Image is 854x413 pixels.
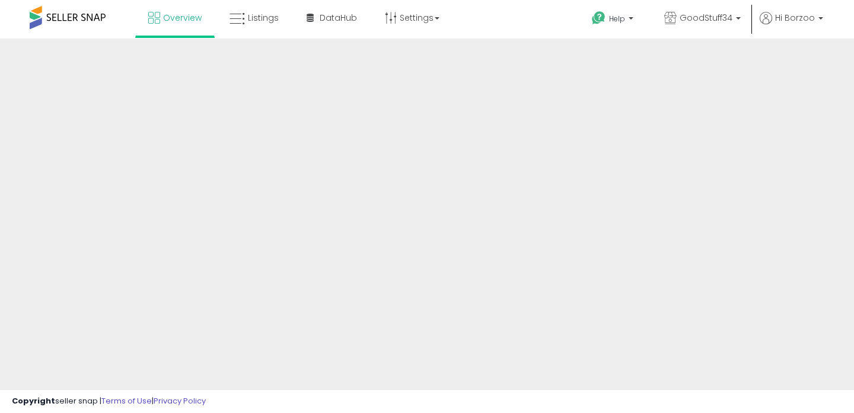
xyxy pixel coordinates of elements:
a: Privacy Policy [154,395,206,406]
div: seller snap | | [12,396,206,407]
span: Help [609,14,625,24]
span: GoodStuff34 [680,12,732,24]
a: Help [582,2,645,39]
a: Hi Borzoo [760,12,823,39]
span: Hi Borzoo [775,12,815,24]
a: Terms of Use [101,395,152,406]
span: DataHub [320,12,357,24]
span: Overview [163,12,202,24]
strong: Copyright [12,395,55,406]
span: Listings [248,12,279,24]
i: Get Help [591,11,606,25]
